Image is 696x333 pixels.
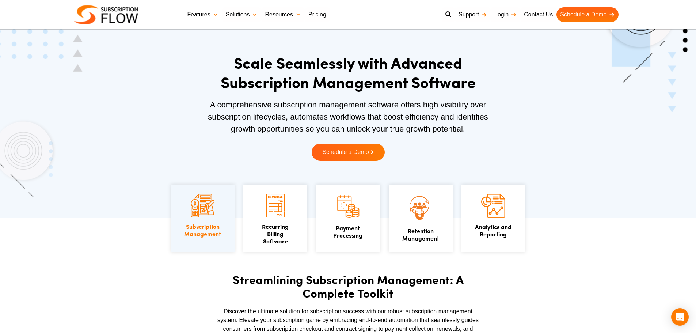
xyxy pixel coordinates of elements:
a: Resources [261,7,304,22]
a: Support [455,7,491,22]
img: Recurring Billing Software icon [266,194,285,217]
a: Pricing [305,7,330,22]
img: Retention Management icon [400,194,442,222]
a: Solutions [222,7,262,22]
p: A comprehensive subscription management software offers high visibility over subscription lifecyc... [197,99,500,135]
a: Analytics andReporting [475,223,511,238]
a: Login [491,7,520,22]
a: Contact Us [520,7,556,22]
img: Subscription Management icon [191,194,214,217]
img: Analytics and Reporting icon [481,194,505,218]
span: Schedule a Demo [322,149,369,155]
a: Features [184,7,222,22]
h2: Streamlining Subscription Management: A Complete Toolkit [213,273,483,300]
div: Open Intercom Messenger [671,308,689,326]
img: Payment Processing icon [336,194,360,219]
a: Recurring Billing Software [262,222,289,245]
a: Retention Management [402,227,439,242]
h1: Scale Seamlessly with Advanced Subscription Management Software [197,53,500,91]
img: Subscriptionflow [74,5,138,24]
a: SubscriptionManagement [184,222,221,238]
a: Schedule a Demo [312,144,385,161]
a: Schedule a Demo [556,7,618,22]
a: PaymentProcessing [333,224,362,239]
